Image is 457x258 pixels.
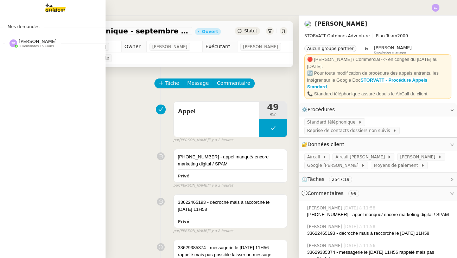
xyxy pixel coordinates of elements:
[202,30,218,34] div: Ouvert
[374,51,406,55] span: Knowledge manager
[217,79,250,87] span: Commentaire
[178,219,189,224] b: Privé
[307,176,324,182] span: Tâches
[302,176,358,182] span: ⏲️
[307,77,427,90] a: STORVATT - Procédure Appels Standard
[307,211,451,218] div: [PHONE_NUMBER] - appel manqué/ encore marketing digital / SPAM
[178,153,283,167] div: [PHONE_NUMBER] - appel manqué/ encore marketing digital / SPAM
[344,205,377,211] span: [DATE] à 11:58
[173,183,179,189] span: par
[304,45,356,52] nz-tag: Aucun groupe partner
[173,137,233,143] small: [PERSON_NAME]
[173,228,233,234] small: [PERSON_NAME]
[307,243,344,249] span: [PERSON_NAME]
[208,183,233,189] span: il y a 2 heures
[374,162,420,169] span: Moyens de paiement
[299,103,457,117] div: ⚙️Procédures
[374,45,412,54] app-user-label: Knowledge manager
[315,20,367,27] a: [PERSON_NAME]
[376,33,397,38] span: Plan Team
[344,224,377,230] span: [DATE] à 11:58
[302,190,362,196] span: 💬
[178,199,283,213] div: 33622465193 - décroché mais à raccorché le [DATE] 11H58
[307,107,335,112] span: Procédures
[307,141,344,147] span: Données client
[307,56,449,70] div: 🔴 [PERSON_NAME] / Commercial --> en congés du [DATE] au [DATE].
[208,228,233,234] span: il y a 2 heures
[307,162,361,169] span: Google [PERSON_NAME]
[307,70,449,90] div: 🔄 Pour toute modification de procédure des appels entrants, les intégrer sur le Google Doc .
[183,78,213,88] button: Message
[187,79,209,87] span: Message
[302,106,338,114] span: ⚙️
[374,45,412,50] span: [PERSON_NAME]
[299,187,457,200] div: 💬Commentaires 99
[244,29,257,33] span: Statut
[9,39,17,47] img: svg
[213,78,255,88] button: Commentaire
[304,33,370,38] span: STORVATT Outdoors Adventure
[178,174,189,178] b: Privé
[348,190,359,197] nz-tag: 99
[173,183,233,189] small: [PERSON_NAME]
[307,205,344,211] span: [PERSON_NAME]
[178,244,283,258] div: 33629385374 - messagerie le [DATE] 11H56 rappelé mais pas possible laisser un message
[307,153,323,161] span: Aircall
[400,153,438,161] span: [PERSON_NAME]
[307,119,358,126] span: Standard téléphonique
[37,27,189,34] span: Standard téléphonique - septembre 2025
[173,228,179,234] span: par
[397,33,408,38] span: 2000
[19,44,54,48] span: 8 demandes en cours
[152,43,188,50] span: [PERSON_NAME]
[302,140,347,149] span: 🔐
[335,153,387,161] span: Aircall [PERSON_NAME]
[299,172,457,186] div: ⏲️Tâches 2547:19
[304,20,312,28] img: users%2FRcIDm4Xn1TPHYwgLThSv8RQYtaM2%2Favatar%2F95761f7a-40c3-4bb5-878d-fe785e6f95b2
[344,243,377,249] span: [DATE] à 11:56
[121,41,146,52] td: Owner
[329,176,352,183] nz-tag: 2547:19
[203,41,237,52] td: Exécutant
[365,45,368,54] span: &
[307,224,344,230] span: [PERSON_NAME]
[432,4,439,12] img: svg
[307,90,449,97] div: 📞 Standard téléphonique assuré depuis le AirCall du client
[307,190,343,196] span: Commentaires
[259,112,287,118] span: min
[165,79,179,87] span: Tâche
[19,39,57,44] span: [PERSON_NAME]
[307,230,451,237] div: 33622465193 - décroché mais à raccorché le [DATE] 11H58
[307,127,393,134] span: Reprise de contacts dossiers non suivis
[208,137,233,143] span: il y a 2 heures
[178,106,255,117] span: Appel
[259,103,287,112] span: 49
[243,43,278,50] span: [PERSON_NAME]
[299,138,457,151] div: 🔐Données client
[173,137,179,143] span: par
[3,23,44,30] span: Mes demandes
[154,78,184,88] button: Tâche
